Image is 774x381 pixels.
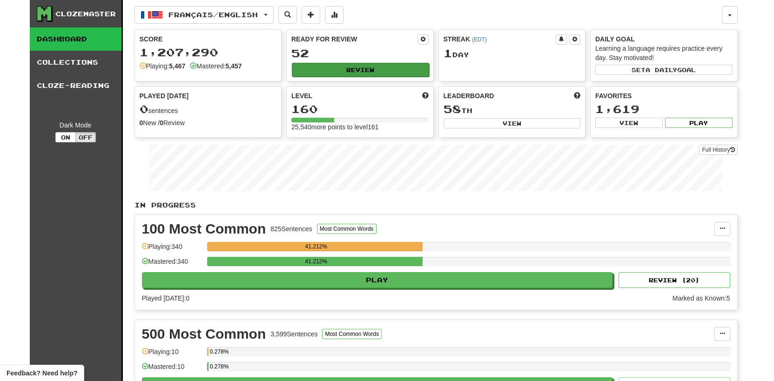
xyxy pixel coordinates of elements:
div: th [444,103,581,115]
div: Streak [444,34,556,44]
p: In Progress [135,201,738,210]
span: Open feedback widget [7,368,77,378]
button: Most Common Words [322,329,382,339]
div: 1,207,290 [140,47,277,58]
button: Add sentence to collection [302,6,320,24]
button: View [444,118,581,128]
span: Played [DATE] [140,91,189,100]
div: New / Review [140,118,277,127]
div: Marked as Known: 5 [673,294,730,303]
div: sentences [140,103,277,115]
div: 52 [291,47,429,59]
a: Dashboard [30,27,121,51]
span: a daily [646,67,677,73]
div: Mastered: 10 [142,362,202,377]
div: Day [444,47,581,60]
span: Score more points to level up [422,91,429,100]
div: 3,599 Sentences [270,329,317,339]
a: Collections [30,51,121,74]
strong: 0 [140,119,143,127]
div: Ready for Review [291,34,417,44]
button: Play [142,272,613,288]
span: Leaderboard [444,91,494,100]
strong: 5,467 [169,62,185,70]
span: Played [DATE]: 0 [142,294,189,302]
strong: 0 [160,119,163,127]
span: This week in points, UTC [574,91,580,100]
span: Level [291,91,312,100]
span: 1 [444,47,452,60]
a: Cloze-Reading [30,74,121,97]
div: 25,540 more points to level 161 [291,122,429,132]
div: Dark Mode [37,120,114,130]
div: 160 [291,103,429,115]
a: (EDT) [472,36,487,43]
div: Playing: 340 [142,242,202,257]
button: View [595,118,663,128]
span: Français / English [168,11,258,19]
div: 500 Most Common [142,327,266,341]
div: Mastered: [190,61,242,71]
div: Daily Goal [595,34,733,44]
div: 100 Most Common [142,222,266,236]
div: Clozemaster [55,9,116,19]
button: Français/English [135,6,274,24]
div: Favorites [595,91,733,100]
div: Learning a language requires practice every day. Stay motivated! [595,44,733,62]
span: 58 [444,102,461,115]
button: Search sentences [278,6,297,24]
span: 0 [140,102,148,115]
div: Score [140,34,277,44]
div: 41.212% [210,242,423,251]
button: Off [75,132,96,142]
button: On [55,132,76,142]
a: Full History [699,145,737,155]
div: 825 Sentences [270,224,312,234]
div: Playing: [140,61,186,71]
button: Most Common Words [317,224,377,234]
button: More stats [325,6,343,24]
div: Playing: 10 [142,347,202,362]
div: 1,619 [595,103,733,115]
button: Review (20) [619,272,730,288]
div: 41.212% [210,257,423,266]
button: Play [665,118,733,128]
button: Seta dailygoal [595,65,733,75]
div: Mastered: 340 [142,257,202,272]
button: Review [292,63,429,77]
strong: 5,457 [226,62,242,70]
